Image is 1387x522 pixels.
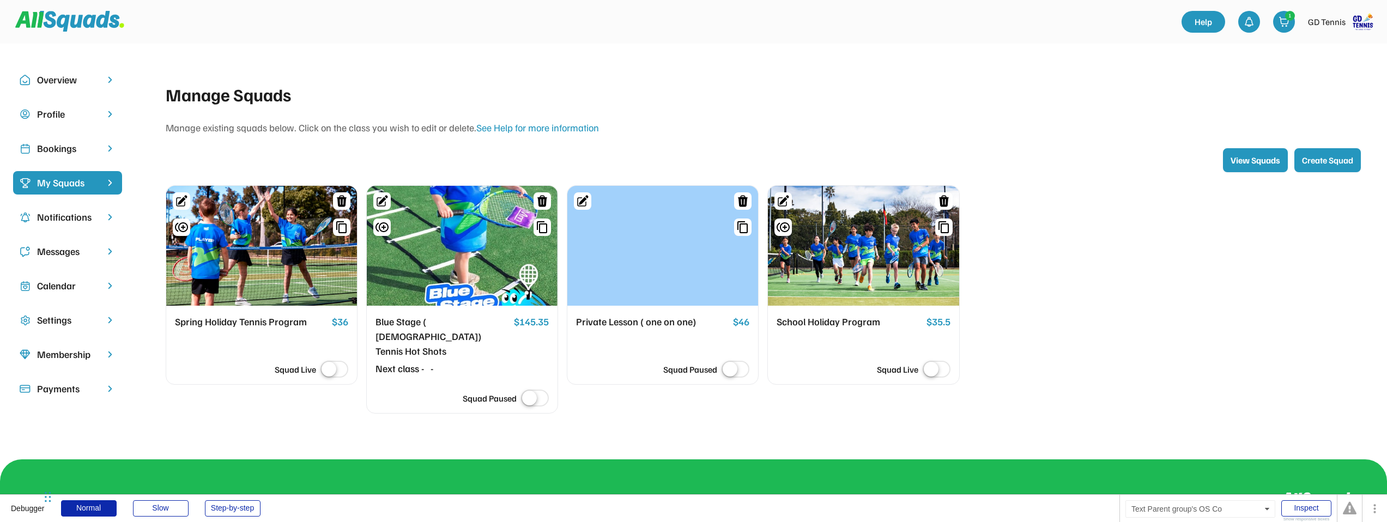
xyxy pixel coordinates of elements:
[166,81,1361,107] div: Manage Squads
[275,363,316,376] div: Squad Live
[105,143,116,154] img: chevron-right.svg
[105,75,116,85] img: chevron-right.svg
[1286,11,1294,20] div: 1
[375,361,510,377] div: Next class - -
[1308,15,1346,28] div: GD Tennis
[37,72,98,87] div: Overview
[37,278,98,293] div: Calendar
[20,178,31,189] img: Icon%20%2823%29.svg
[20,246,31,257] img: Icon%20copy%205.svg
[1281,517,1331,521] div: Show responsive boxes
[877,363,918,376] div: Squad Live
[332,314,348,330] div: $36
[20,75,31,86] img: Icon%20copy%2010.svg
[20,281,31,292] img: Icon%20copy%207.svg
[1223,148,1288,172] button: View Squads
[88,492,156,502] div: Contact & Support
[205,500,261,517] div: Step-by-step
[1182,11,1225,33] a: Help
[37,175,98,190] div: My Squads
[105,178,116,188] img: chevron-right%20copy%203.svg
[105,212,116,222] img: chevron-right.svg
[514,314,549,330] div: $145.35
[1244,16,1255,27] img: bell-03%20%281%29.svg
[37,313,98,327] div: Settings
[20,349,31,360] img: Icon%20copy%208.svg
[105,281,116,291] img: chevron-right.svg
[133,500,189,517] div: Slow
[1294,148,1361,172] button: Create Squad
[463,392,517,405] div: Squad Paused
[175,314,328,330] div: Spring Holiday Tennis Program
[663,363,717,376] div: Squad Paused
[105,315,116,325] img: chevron-right.svg
[733,314,749,330] div: $46
[1281,500,1331,517] div: Inspect
[105,384,116,394] img: chevron-right.svg
[20,143,31,154] img: Icon%20copy%202.svg
[37,381,98,396] div: Payments
[61,500,117,517] div: Normal
[926,314,950,330] div: $35.5
[20,315,31,326] img: Icon%20copy%2016.svg
[37,244,98,259] div: Messages
[15,11,124,32] img: Squad%20Logo.svg
[1281,492,1361,508] img: Logo%20inverted.svg
[105,349,116,360] img: chevron-right.svg
[37,210,98,224] div: Notifications
[576,314,729,330] div: Private Lesson ( one on one)
[105,109,116,119] img: chevron-right.svg
[37,107,98,122] div: Profile
[20,212,31,223] img: Icon%20copy%204.svg
[105,246,116,257] img: chevron-right.svg
[777,314,922,330] div: School Holiday Program
[476,122,599,133] a: See Help for more information
[20,109,31,120] img: user-circle.svg
[37,347,98,362] div: Membership
[1352,11,1374,33] img: PNG%20BLUE.png
[1279,16,1289,27] img: shopping-cart-01%20%281%29.svg
[375,314,510,359] div: Blue Stage ( [DEMOGRAPHIC_DATA]) Tennis Hot Shots
[1125,500,1275,518] div: Text Parent group's OS Co
[166,120,1361,135] div: Manage existing squads below. Click on the class you wish to edit or delete.
[37,141,98,156] div: Bookings
[20,384,31,394] img: Icon%20%2815%29.svg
